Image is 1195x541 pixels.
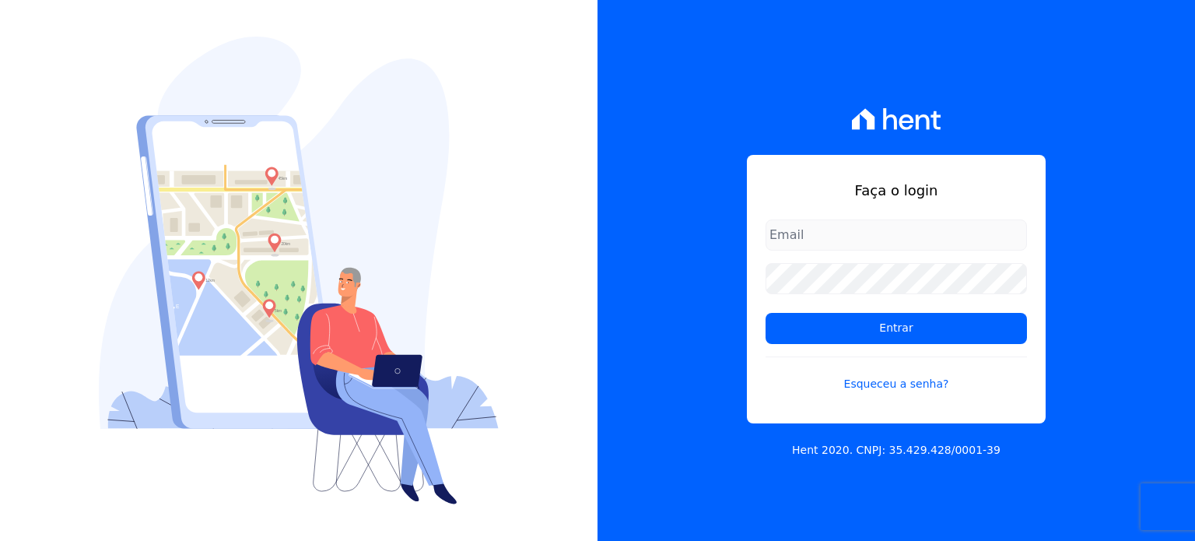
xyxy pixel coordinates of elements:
[766,357,1027,392] a: Esqueceu a senha?
[766,313,1027,344] input: Entrar
[792,442,1001,458] p: Hent 2020. CNPJ: 35.429.428/0001-39
[766,220,1027,251] input: Email
[766,180,1027,201] h1: Faça o login
[99,37,499,504] img: Login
